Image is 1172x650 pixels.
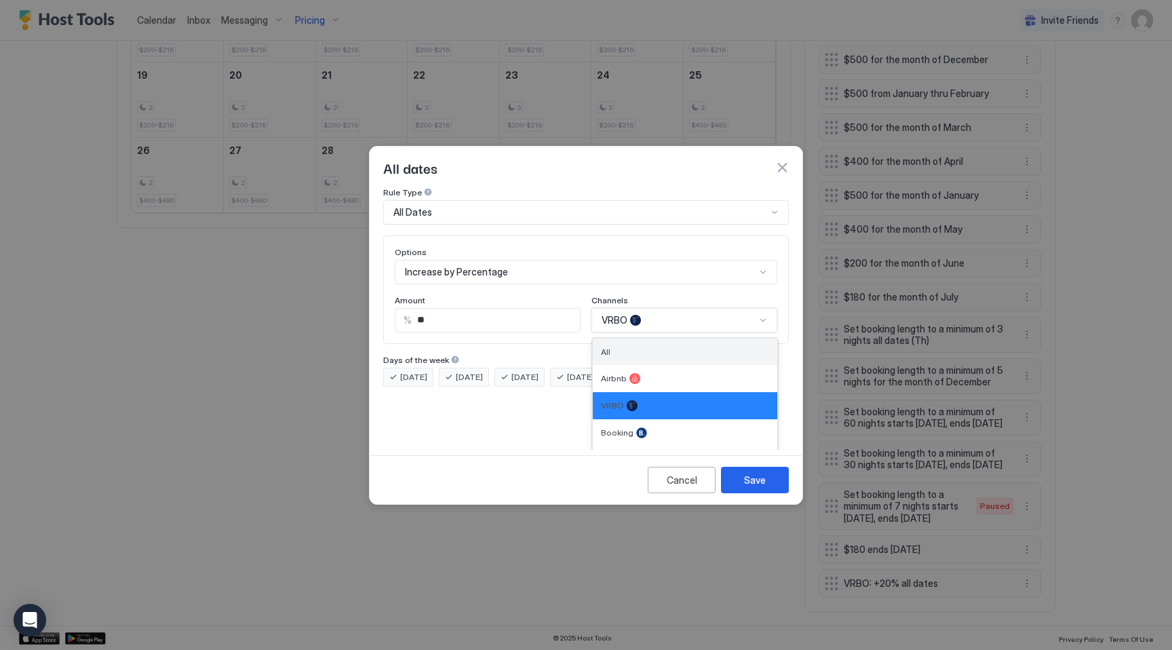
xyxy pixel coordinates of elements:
[648,467,716,493] button: Cancel
[567,371,594,383] span: [DATE]
[601,373,627,383] span: Airbnb
[591,295,628,305] span: Channels
[601,400,624,410] span: VRBO
[412,309,580,332] input: Input Field
[14,604,46,636] div: Open Intercom Messenger
[721,467,789,493] button: Save
[383,157,437,178] span: All dates
[383,187,422,197] span: Rule Type
[395,247,427,257] span: Options
[393,206,432,218] span: All Dates
[456,371,483,383] span: [DATE]
[602,314,627,326] span: VRBO
[601,427,633,438] span: Booking
[744,473,766,487] div: Save
[383,355,449,365] span: Days of the week
[511,371,539,383] span: [DATE]
[601,347,610,357] span: All
[667,473,697,487] div: Cancel
[405,266,508,278] span: Increase by Percentage
[404,314,412,326] span: %
[400,371,427,383] span: [DATE]
[395,295,425,305] span: Amount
